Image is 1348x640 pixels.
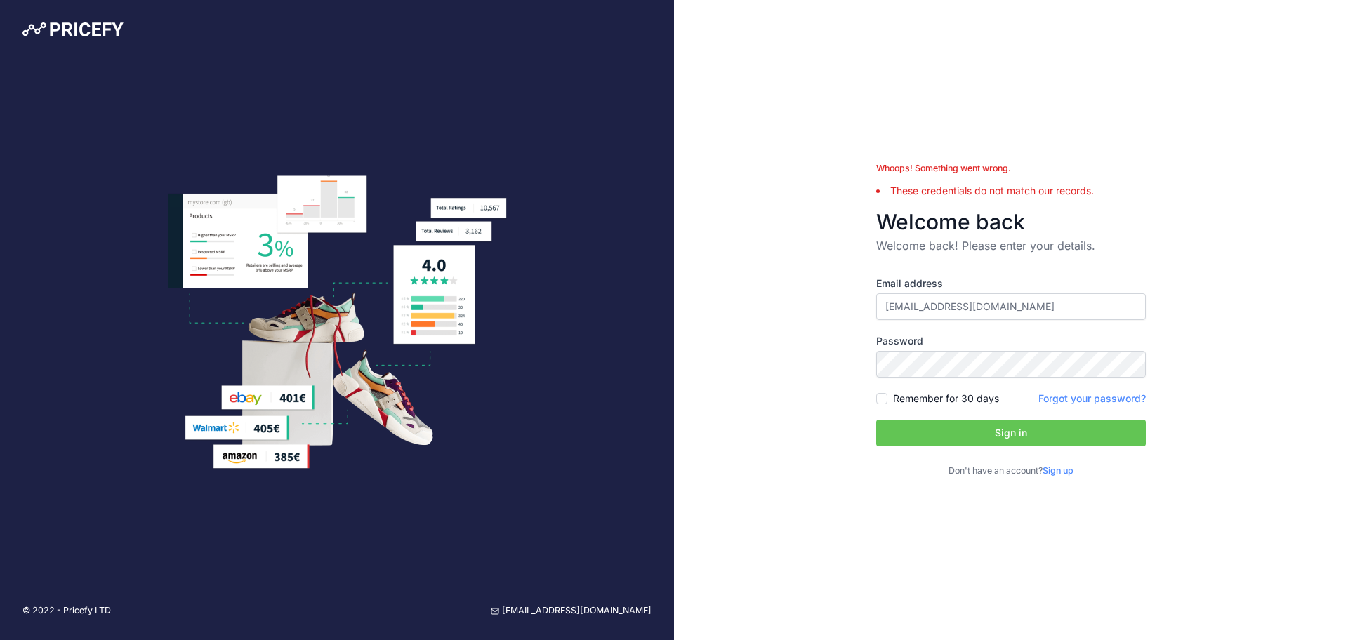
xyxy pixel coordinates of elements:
[876,209,1146,234] h3: Welcome back
[1038,392,1146,404] a: Forgot your password?
[876,465,1146,478] p: Don't have an account?
[491,604,652,618] a: [EMAIL_ADDRESS][DOMAIN_NAME]
[876,276,1146,291] label: Email address
[893,392,999,406] label: Remember for 30 days
[876,334,1146,348] label: Password
[876,162,1146,175] div: Whoops! Something went wrong.
[876,293,1146,320] input: Enter your email
[876,237,1146,254] p: Welcome back! Please enter your details.
[22,604,111,618] p: © 2022 - Pricefy LTD
[876,184,1146,198] li: These credentials do not match our records.
[1043,465,1073,476] a: Sign up
[22,22,124,36] img: Pricefy
[876,420,1146,446] button: Sign in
